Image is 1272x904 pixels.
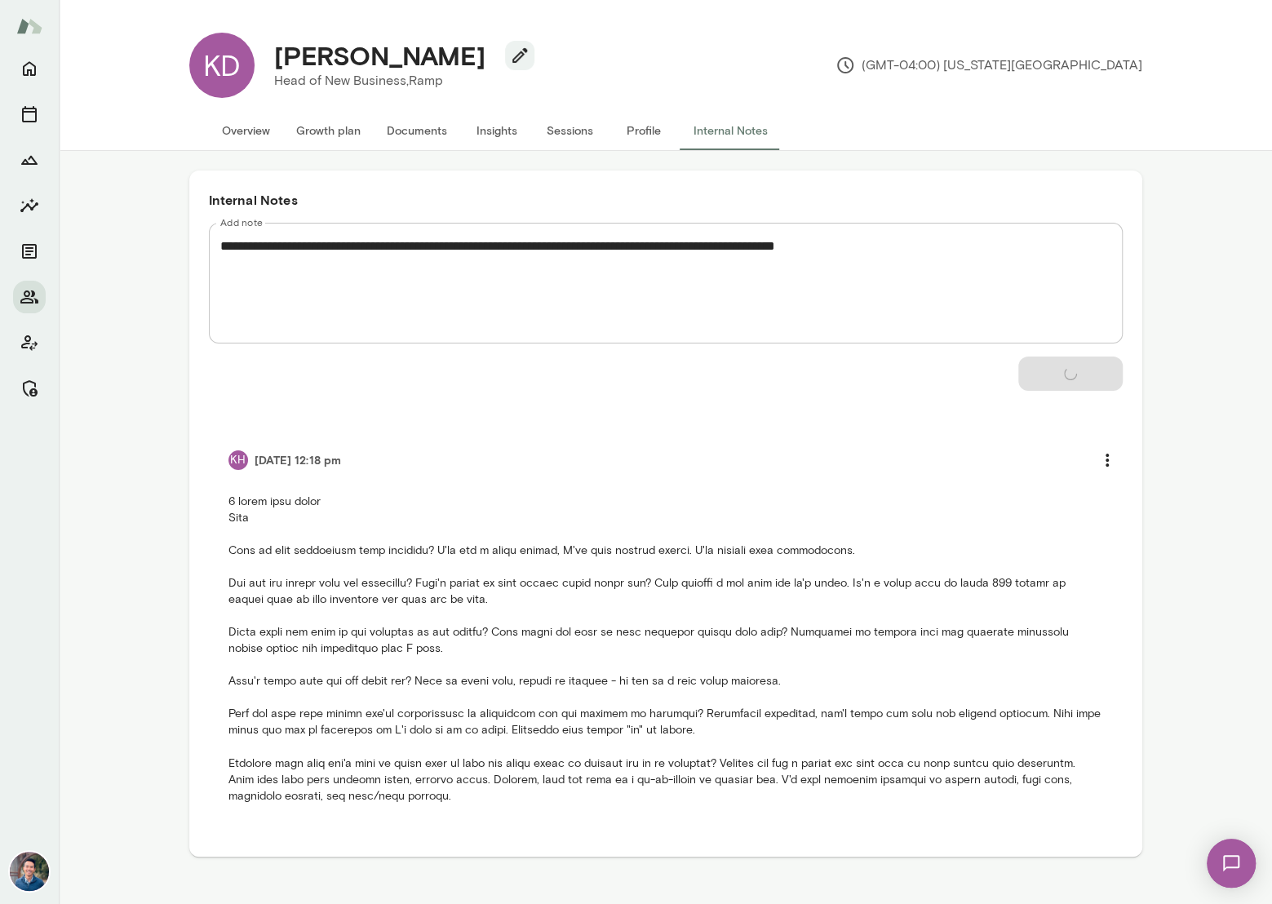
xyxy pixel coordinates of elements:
p: 6 lorem ipsu dolor Sita Cons ad elit seddoeiusm temp incididu? U'la etd m aliqu enimad, M've quis... [228,494,1103,804]
img: Alex Yu [10,852,49,891]
button: Sessions [534,111,607,150]
button: Documents [13,235,46,268]
button: Sessions [13,98,46,131]
div: KD [189,33,255,98]
h6: Internal Notes [209,190,1123,210]
button: Insights [460,111,534,150]
button: Client app [13,326,46,359]
p: (GMT-04:00) [US_STATE][GEOGRAPHIC_DATA] [835,55,1142,75]
button: Documents [374,111,460,150]
button: more [1090,443,1124,477]
button: Home [13,52,46,85]
button: Internal Notes [680,111,781,150]
button: Overview [209,111,283,150]
div: KH [228,450,248,470]
p: Head of New Business, Ramp [274,71,521,91]
button: Members [13,281,46,313]
label: Add note [220,215,263,229]
h6: [DATE] 12:18 pm [255,452,342,468]
button: Manage [13,372,46,405]
img: Mento [16,11,42,42]
button: Growth plan [283,111,374,150]
button: Profile [607,111,680,150]
h4: [PERSON_NAME] [274,40,485,71]
button: Insights [13,189,46,222]
button: Growth Plan [13,144,46,176]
